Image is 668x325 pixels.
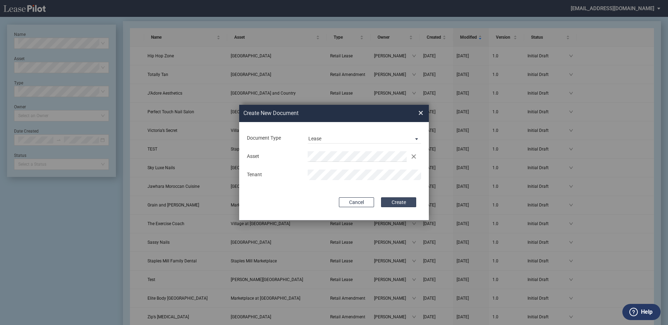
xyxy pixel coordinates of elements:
h2: Create New Document [243,109,393,117]
div: Lease [308,136,321,141]
md-dialog: Create New ... [239,105,429,220]
button: Create [381,197,416,207]
div: Asset [243,153,303,160]
md-select: Document Type: Lease [308,133,421,144]
label: Help [641,307,653,317]
span: × [418,108,423,119]
div: Document Type [243,135,303,142]
div: Tenant [243,171,303,178]
button: Cancel [339,197,374,207]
